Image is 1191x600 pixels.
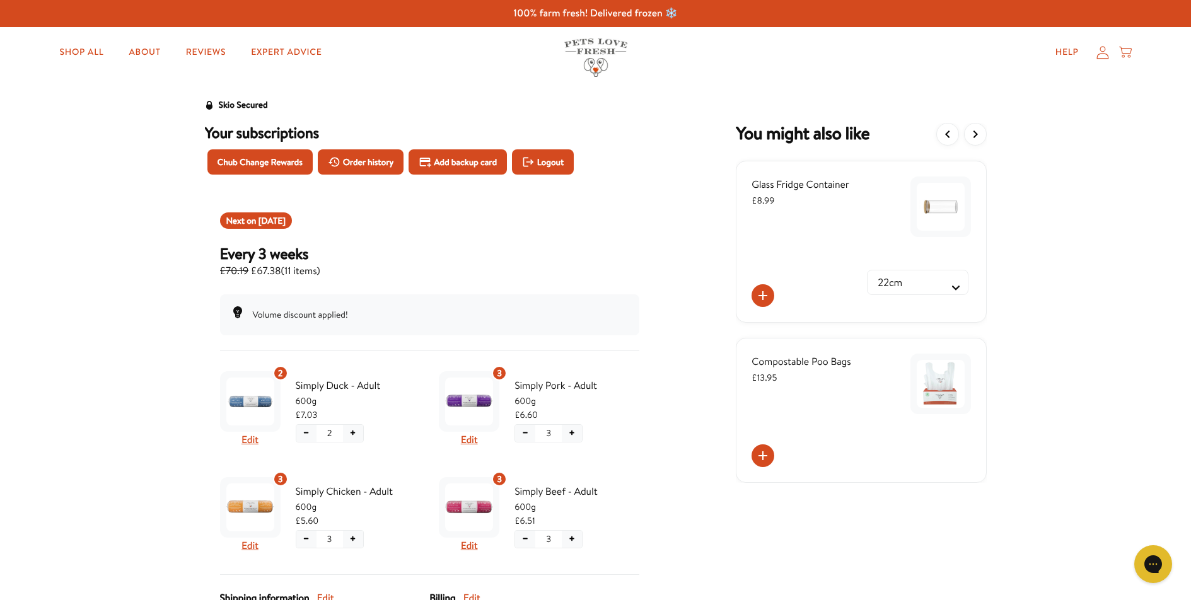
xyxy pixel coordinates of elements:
[515,425,535,442] button: Decrease quantity
[220,366,421,453] div: Subscription product: Simply Duck - Adult
[273,366,288,381] div: 2 units of item: Simply Duck - Adult
[241,40,332,65] a: Expert Advice
[296,378,421,394] span: Simply Duck - Adult
[343,531,363,548] button: Increase quantity
[514,378,639,394] span: Simply Pork - Adult
[514,514,535,528] span: £6.51
[327,426,332,440] span: 2
[220,244,639,279] div: Subscription for 11 items with cost £67.38. Renews Every 3 weeks
[917,183,965,231] img: Glass Fridge Container
[327,532,332,546] span: 3
[434,155,497,169] span: Add backup card
[205,101,214,110] svg: Security
[497,472,502,486] span: 3
[220,472,421,559] div: Subscription product: Simply Chicken - Adult
[514,394,639,408] span: 600g
[514,483,639,500] span: Simply Beef - Adult
[445,378,493,425] img: Simply Pork - Adult
[562,425,582,442] button: Increase quantity
[296,514,319,528] span: £5.60
[515,531,535,548] button: Decrease quantity
[220,244,320,263] h3: Every 3 weeks
[205,123,654,142] h3: Your subscriptions
[1128,541,1178,587] iframe: Gorgias live chat messenger
[492,471,507,487] div: 3 units of item: Simply Beef - Adult
[205,98,268,123] a: Skio Secured
[253,308,348,321] span: Volume discount applied!
[439,472,639,559] div: Subscription product: Simply Beef - Adult
[439,366,639,453] div: Subscription product: Simply Pork - Adult
[343,155,394,169] span: Order history
[220,264,249,278] s: £70.19
[49,40,113,65] a: Shop All
[461,432,478,448] button: Edit
[220,263,320,279] span: £67.38 ( 11 items )
[1045,40,1089,65] a: Help
[514,500,639,514] span: 600g
[409,149,507,175] button: Add backup card
[562,531,582,548] button: Increase quantity
[936,123,959,146] button: View previous items
[278,366,283,380] span: 2
[445,483,493,531] img: Simply Beef - Adult
[917,360,965,408] img: Compostable Poo Bags
[514,408,538,422] span: £6.60
[296,531,317,548] button: Decrease quantity
[296,425,317,442] button: Decrease quantity
[176,40,236,65] a: Reviews
[492,366,507,381] div: 3 units of item: Simply Pork - Adult
[296,500,421,514] span: 600g
[226,483,274,531] img: Simply Chicken - Adult
[119,40,171,65] a: About
[226,378,274,425] img: Simply Duck - Adult
[564,38,627,77] img: Pets Love Fresh
[218,155,303,169] span: Chub Change Rewards
[259,214,286,227] span: Oct 4, 2025 (Europe/London)
[241,538,259,554] button: Edit
[537,155,564,169] span: Logout
[273,471,288,487] div: 3 units of item: Simply Chicken - Adult
[219,98,268,113] div: Skio Secured
[964,123,987,146] button: View more items
[296,408,318,422] span: £7.03
[278,472,283,486] span: 3
[752,371,777,384] span: £13.95
[546,532,551,546] span: 3
[343,425,363,442] button: Increase quantity
[226,214,286,227] span: Next on
[241,432,259,448] button: Edit
[220,212,292,229] div: Shipment 2025-10-04T07:44:02.619+00:00
[207,149,313,175] button: Chub Change Rewards
[296,394,421,408] span: 600g
[752,178,849,192] span: Glass Fridge Container
[512,149,574,175] button: Logout
[752,355,851,369] span: Compostable Poo Bags
[752,194,774,207] span: £8.99
[736,123,869,146] h2: You might also want to add a one time order to your subscription.
[461,538,478,554] button: Edit
[546,426,551,440] span: 3
[296,483,421,500] span: Simply Chicken - Adult
[318,149,404,175] button: Order history
[497,366,502,380] span: 3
